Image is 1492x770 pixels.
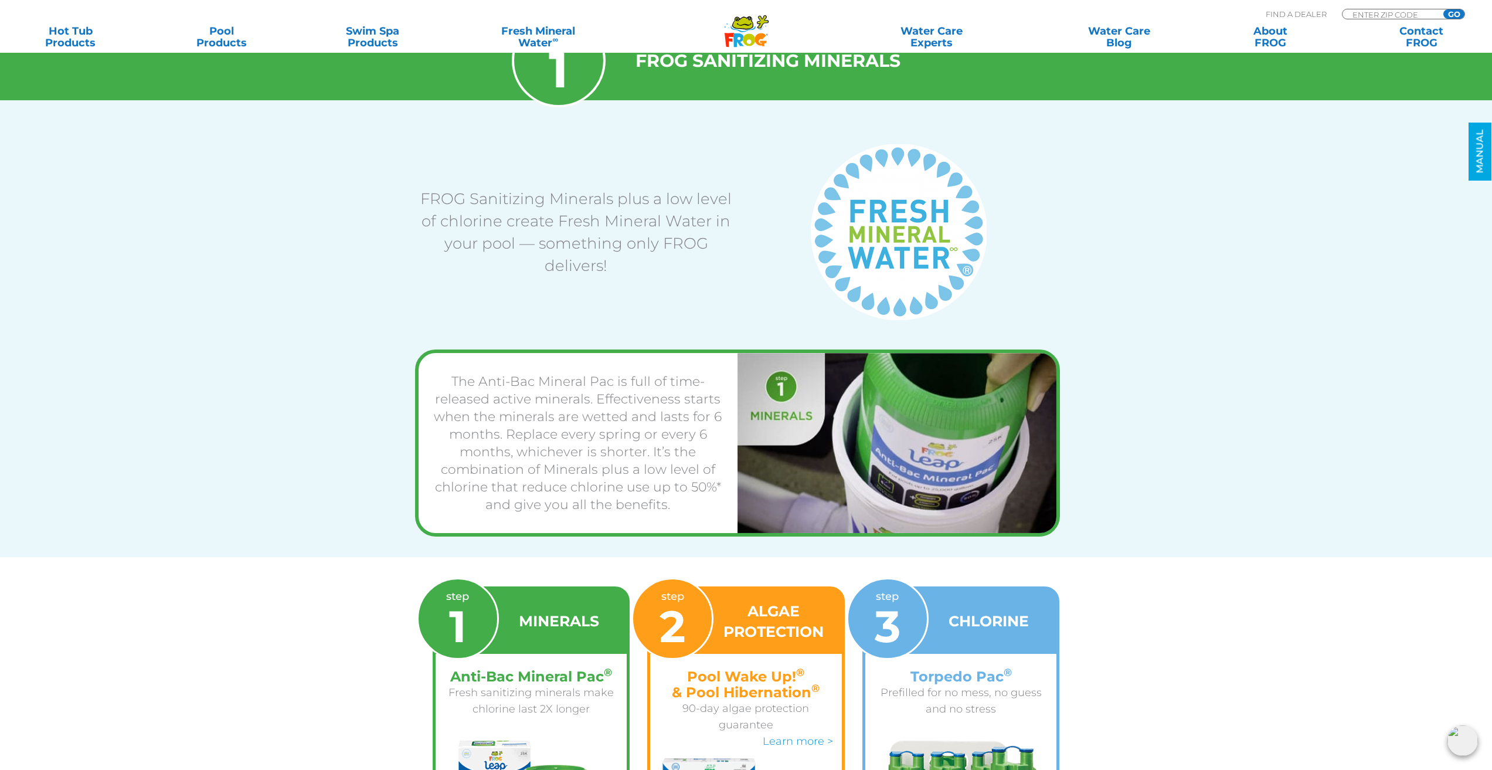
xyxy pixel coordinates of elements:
p: Prefilled for no mess, no guess and no stress [874,684,1048,717]
h4: Pool Wake Up! & Pool Hibernation [659,669,833,700]
span: 1 [549,39,568,100]
span: 2 [660,599,685,653]
sup: ® [1004,666,1012,679]
p: FROG Sanitizing Minerals plus a low level of chlorine create Fresh Mineral Water in your pool — s... [415,188,737,277]
a: Water CareExperts [836,25,1027,49]
p: step [541,27,576,94]
h3: MINERALS [519,611,599,632]
a: Water CareBlog [1061,25,1178,49]
p: Fresh sanitizing minerals make chlorine last 2X longer [444,684,618,717]
h4: Torpedo Pac [874,669,1048,684]
a: Fresh MineralWater∞ [465,25,612,49]
h3: CHLORINE [949,611,1029,632]
p: step [446,588,469,649]
a: ContactFROG [1363,25,1480,49]
p: step [875,588,900,649]
p: 90-day algae protection guarantee [659,700,833,733]
a: Learn more > [763,735,833,748]
sup: ® [604,666,612,679]
a: MANUAL [1469,123,1491,181]
img: FMWlogo [811,144,987,320]
span: 1 [449,599,466,653]
sup: ∞ [552,35,558,44]
img: openIcon [1447,725,1478,756]
h2: FROG SANITIZING MINERALS [468,50,1069,71]
p: Find A Dealer [1266,9,1327,19]
input: Zip Code Form [1351,9,1430,19]
p: step [660,588,685,649]
h4: Anti-Bac Mineral Pac [444,669,618,684]
h3: ALGAE PROTECTION [720,601,827,642]
input: GO [1443,9,1464,19]
span: 3 [875,599,900,653]
img: mineral-pac-step-1-minerals [737,353,1056,532]
sup: ® [811,682,820,695]
a: AboutFROG [1212,25,1329,49]
a: PoolProducts [163,25,280,49]
p: The Anti-Bac Mineral Pac is full of time-released active minerals. Effectiveness starts when the ... [427,373,729,514]
a: Hot TubProducts [12,25,129,49]
a: Swim SpaProducts [314,25,431,49]
sup: ® [796,666,804,679]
